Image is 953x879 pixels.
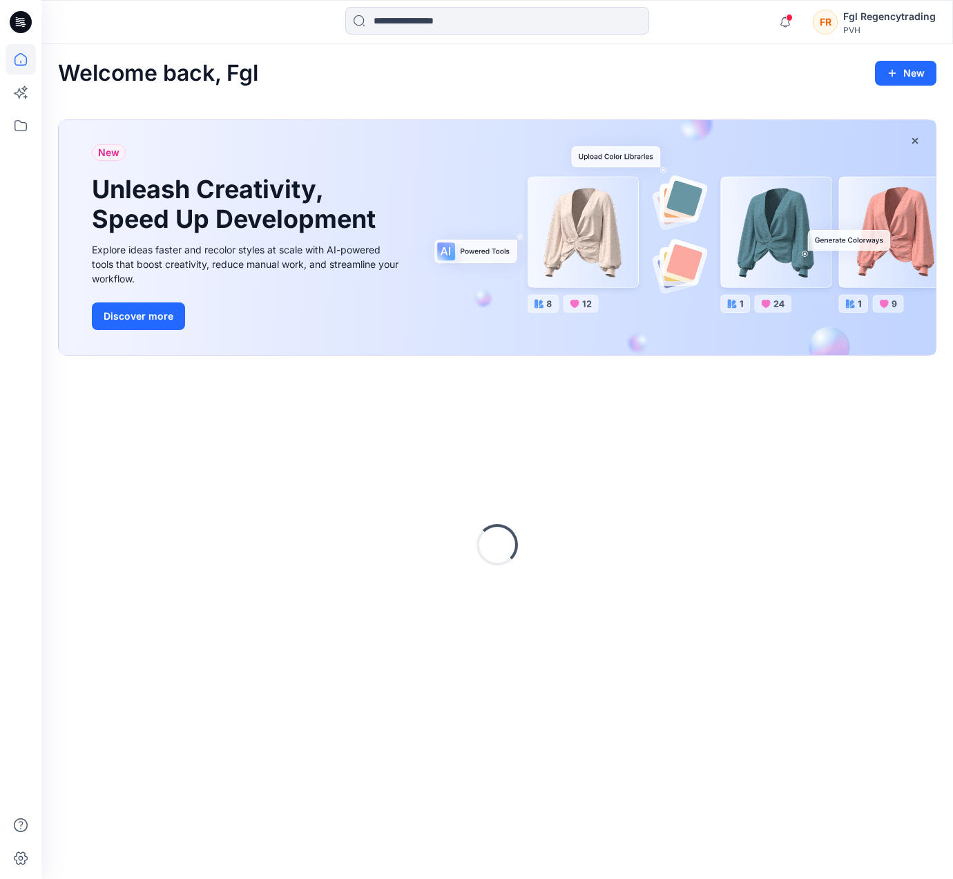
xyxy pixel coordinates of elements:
[875,61,936,86] button: New
[92,302,403,330] a: Discover more
[92,175,382,234] h1: Unleash Creativity, Speed Up Development
[98,144,119,161] span: New
[843,8,936,25] div: Fgl Regencytrading
[813,10,838,35] div: FR
[58,61,258,86] h2: Welcome back, Fgl
[843,25,936,35] div: PVH
[92,242,403,286] div: Explore ideas faster and recolor styles at scale with AI-powered tools that boost creativity, red...
[92,302,185,330] button: Discover more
